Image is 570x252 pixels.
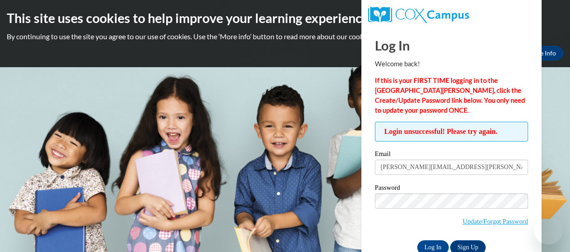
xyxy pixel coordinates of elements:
strong: If this is your FIRST TIME logging in to the [GEOGRAPHIC_DATA][PERSON_NAME], click the Create/Upd... [375,77,525,114]
h2: This site uses cookies to help improve your learning experience. [7,9,563,27]
p: Welcome back! [375,59,528,69]
h1: Log In [375,36,528,55]
iframe: Button to launch messaging window [534,216,563,245]
img: COX Campus [368,7,469,23]
a: More Info [521,46,563,60]
span: Login unsuccessful! Please try again. [375,122,528,142]
a: Update/Forgot Password [463,218,528,225]
label: Password [375,184,528,193]
label: Email [375,151,528,160]
p: By continuing to use the site you agree to our use of cookies. Use the ‘More info’ button to read... [7,32,563,41]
